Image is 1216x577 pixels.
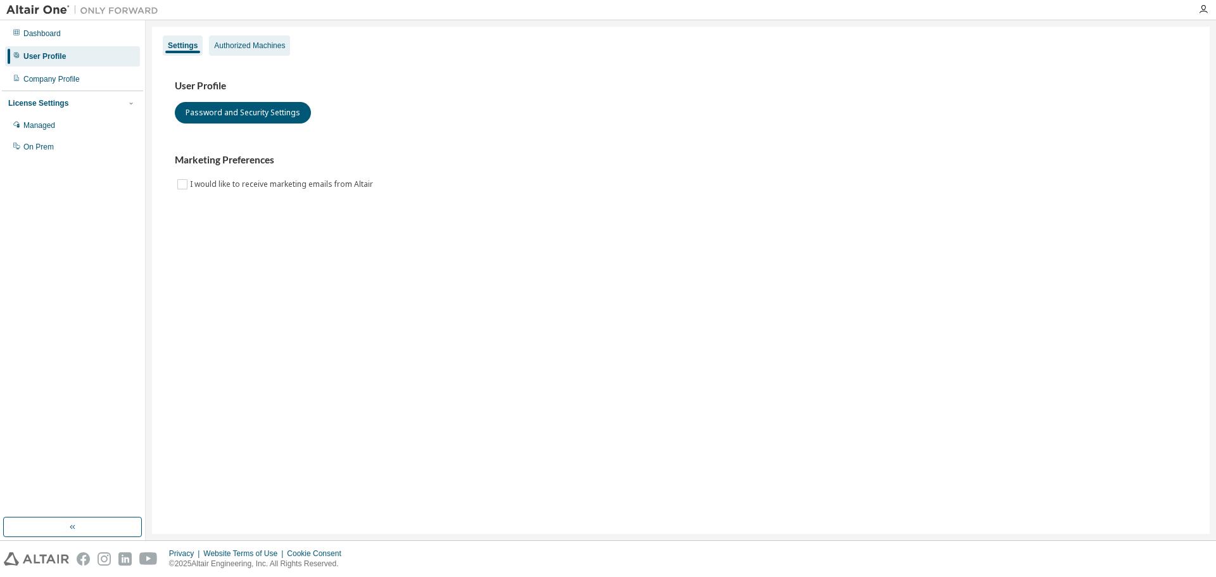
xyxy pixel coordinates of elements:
img: altair_logo.svg [4,552,69,566]
div: Authorized Machines [214,41,285,51]
img: instagram.svg [98,552,111,566]
img: facebook.svg [77,552,90,566]
h3: Marketing Preferences [175,154,1187,167]
img: youtube.svg [139,552,158,566]
div: On Prem [23,142,54,152]
h3: User Profile [175,80,1187,92]
div: Company Profile [23,74,80,84]
p: © 2025 Altair Engineering, Inc. All Rights Reserved. [169,559,349,569]
div: Privacy [169,548,203,559]
div: License Settings [8,98,68,108]
div: Settings [168,41,198,51]
div: Cookie Consent [287,548,348,559]
img: Altair One [6,4,165,16]
button: Password and Security Settings [175,102,311,124]
img: linkedin.svg [118,552,132,566]
div: User Profile [23,51,66,61]
label: I would like to receive marketing emails from Altair [190,177,376,192]
div: Managed [23,120,55,130]
div: Dashboard [23,29,61,39]
div: Website Terms of Use [203,548,287,559]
